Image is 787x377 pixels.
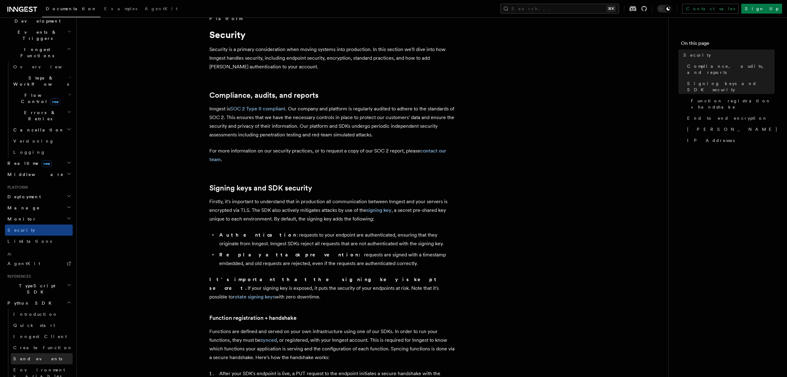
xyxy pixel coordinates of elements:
[11,75,69,87] span: Steps & Workflows
[5,169,73,180] button: Middleware
[5,283,67,295] span: TypeScript SDK
[683,52,711,58] span: Security
[687,115,768,121] span: End to end encryption
[5,298,73,309] button: Python SDK
[11,135,73,147] a: Versioning
[5,9,73,27] button: Local Development
[11,92,68,105] span: Flow Control
[11,342,73,353] a: Create function
[101,2,141,17] a: Examples
[13,150,45,155] span: Logging
[741,4,782,14] a: Sign Up
[366,207,391,213] a: signing key
[11,147,73,158] a: Logging
[209,184,312,192] a: Signing keys and SDK security
[209,275,457,301] p: If your signing key is exposed, it puts the security of your endpoints at risk. Note that it's po...
[5,202,73,213] button: Manage
[11,72,73,90] button: Steps & Workflows
[13,64,77,69] span: Overview
[11,320,73,331] a: Quick start
[50,98,60,105] span: new
[42,2,101,17] a: Documentation
[141,2,181,17] a: AgentKit
[209,147,457,164] p: For more information on our security practices, or to request a copy of our SOC 2 report, please .
[13,323,55,328] span: Quick start
[233,294,275,300] a: rotate signing keys
[687,80,775,93] span: Signing keys and SDK security
[7,239,52,244] span: Limitations
[5,236,73,247] a: Limitations
[209,197,457,223] p: Firstly, it's important to understand that in production all communication between Inngest and yo...
[5,274,31,279] span: References
[5,27,73,44] button: Events & Triggers
[209,327,457,362] p: Functions are defined and served on your own infrastructure using one of our SDKs. In order to ru...
[5,185,28,190] span: Platform
[219,252,364,258] strong: Replay attack prevention:
[5,213,73,225] button: Monitor
[5,252,11,257] span: AI
[5,160,52,166] span: Realtime
[13,312,58,317] span: Introduction
[209,29,457,40] h1: Security
[145,6,178,11] span: AgentKit
[5,194,41,200] span: Deployment
[685,61,775,78] a: Compliance, audits, and reports
[687,137,735,144] span: IP Addresses
[41,160,52,167] span: new
[5,44,73,61] button: Inngest Functions
[11,109,67,122] span: Errors & Retries
[11,353,73,364] a: Send events
[5,191,73,202] button: Deployment
[11,331,73,342] a: Inngest Client
[691,98,775,110] span: Function registration + handshake
[5,158,73,169] button: Realtimenew
[687,126,778,132] span: [PERSON_NAME]
[657,5,672,12] button: Toggle dark mode
[209,15,242,22] span: Platform
[11,127,64,133] span: Cancellation
[104,6,137,11] span: Examples
[209,105,457,139] p: Inngest is . Our company and platform is regularly audited to adhere to the standards of SOC 2. T...
[5,216,36,222] span: Monitor
[209,45,457,71] p: Security is a primary consideration when moving systems into production. In this section we'll di...
[5,258,73,269] a: AgentKit
[230,106,285,112] a: SOC 2 Type II compliant
[11,61,73,72] a: Overview
[209,91,319,100] a: Compliance, audits, and reports
[5,300,55,306] span: Python SDK
[209,276,439,291] strong: It's important that the signing key is kept secret.
[5,61,73,158] div: Inngest Functions
[7,228,35,233] span: Security
[13,334,67,339] span: Inngest Client
[209,314,297,322] a: Function registration + handshake
[688,95,775,113] a: Function registration + handshake
[13,356,62,361] span: Send events
[685,78,775,95] a: Signing keys and SDK security
[681,40,775,49] h4: On this page
[607,6,615,12] kbd: ⌘K
[7,261,40,266] span: AgentKit
[13,139,54,144] span: Versioning
[11,90,73,107] button: Flow Controlnew
[217,251,457,268] li: requests are signed with a timestamp embedded, and old requests are rejected, even if the request...
[685,124,775,135] a: [PERSON_NAME]
[5,12,67,24] span: Local Development
[5,225,73,236] a: Security
[261,337,277,343] a: synced
[687,63,775,75] span: Compliance, audits, and reports
[685,113,775,124] a: End to end encryption
[5,205,40,211] span: Manage
[5,29,67,41] span: Events & Triggers
[682,4,739,14] a: Contact sales
[46,6,97,11] span: Documentation
[685,135,775,146] a: IP Addresses
[11,309,73,320] a: Introduction
[11,107,73,124] button: Errors & Retries
[681,49,775,61] a: Security
[500,4,619,14] button: Search...⌘K
[5,280,73,298] button: TypeScript SDK
[5,171,64,178] span: Middleware
[11,124,73,135] button: Cancellation
[5,46,67,59] span: Inngest Functions
[13,345,73,350] span: Create function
